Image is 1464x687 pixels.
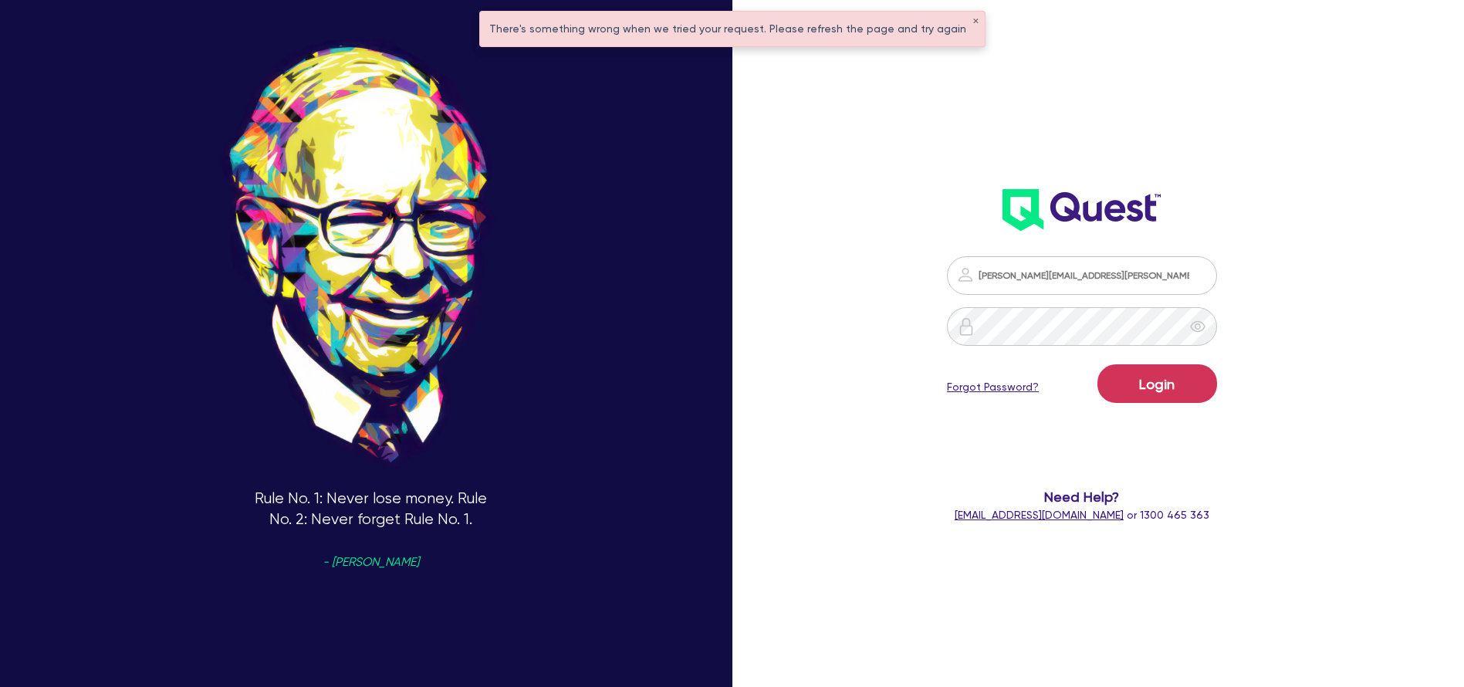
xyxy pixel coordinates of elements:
div: There's something wrong when we tried your request. Please refresh the page and try again [480,12,985,46]
a: Forgot Password? [947,379,1039,395]
input: Email address [947,256,1217,295]
span: eye [1190,319,1205,334]
span: or 1300 465 363 [955,509,1209,521]
a: [EMAIL_ADDRESS][DOMAIN_NAME] [955,509,1124,521]
button: ✕ [972,18,979,25]
span: Need Help? [886,486,1278,507]
img: icon-password [957,317,975,336]
img: icon-password [956,266,975,284]
button: Login [1097,364,1217,403]
img: wH2k97JdezQIQAAAABJRU5ErkJggg== [1002,189,1161,231]
span: - [PERSON_NAME] [323,557,419,568]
